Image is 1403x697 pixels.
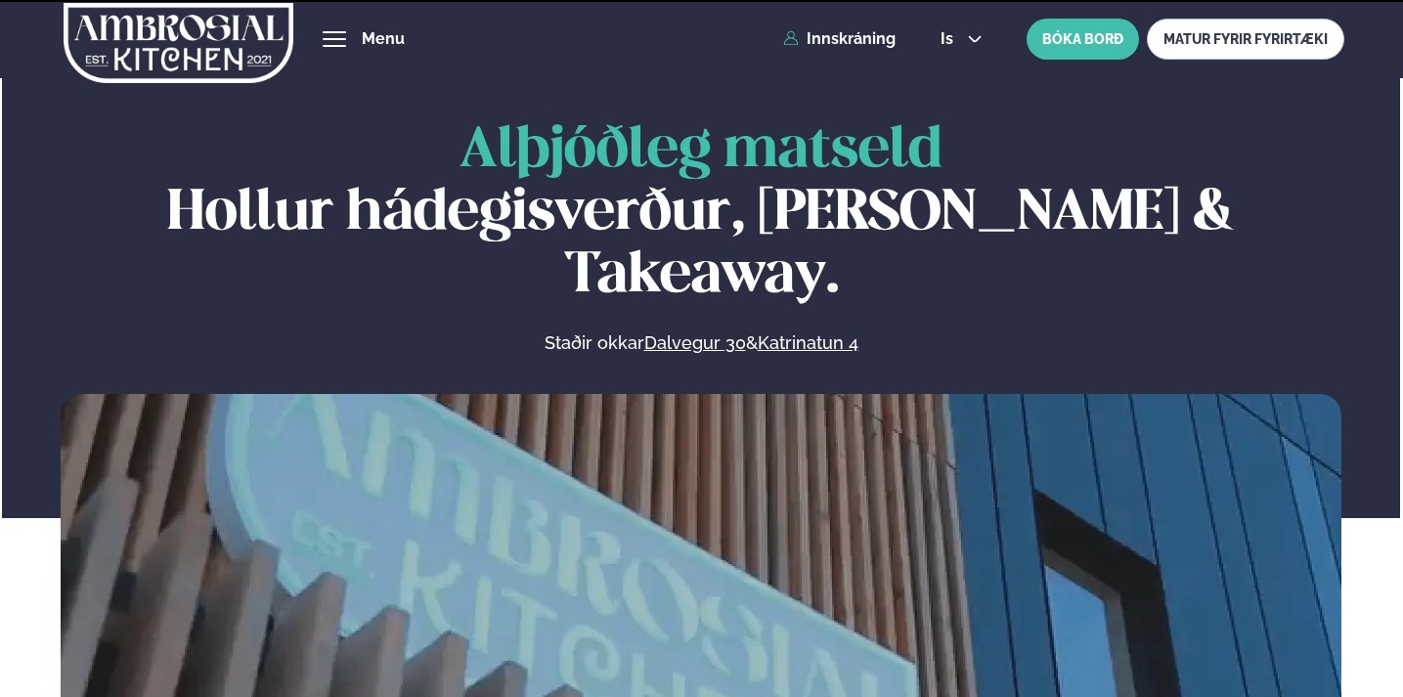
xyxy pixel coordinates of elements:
[925,31,998,47] button: is
[758,331,858,355] a: Katrinatun 4
[61,120,1342,308] h1: Hollur hádegisverður, [PERSON_NAME] & Takeaway.
[941,31,959,47] span: is
[460,124,943,178] span: Alþjóðleg matseld
[644,331,746,355] a: Dalvegur 30
[323,27,346,51] button: hamburger
[783,30,896,48] a: Innskráning
[331,331,1071,355] p: Staðir okkar &
[1027,19,1139,60] button: BÓKA BORÐ
[63,3,295,83] img: logo
[1147,19,1344,60] a: MATUR FYRIR FYRIRTÆKI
